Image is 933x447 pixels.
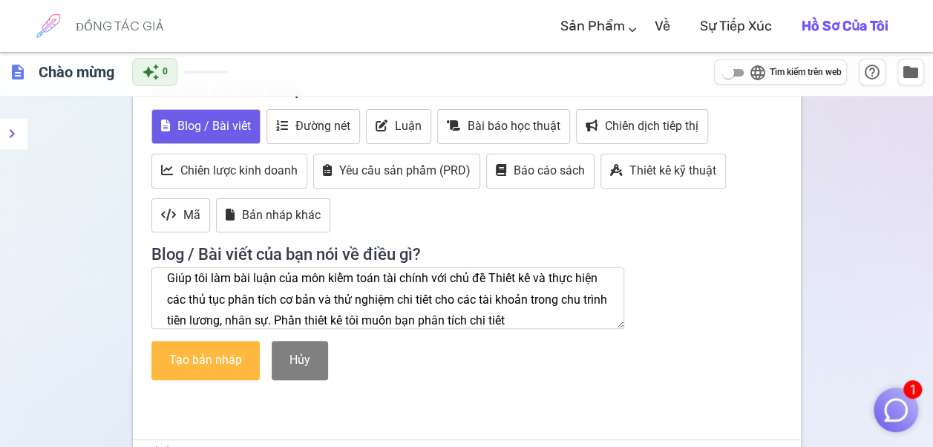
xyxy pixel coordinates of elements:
a: Về [655,4,670,48]
button: Bản nháp khác [216,198,330,233]
span: auto_awesome [142,63,160,81]
button: Luận [366,109,431,144]
span: language [749,64,767,82]
font: Thiết kế kỹ thuật [629,163,716,177]
h4: Blog / Bài viết của bạn nói về điều gì? [151,236,782,264]
font: Bản nháp khác [242,208,321,222]
font: Luận [395,119,422,133]
button: Trợ giúp & Phím tắt [859,59,885,85]
font: Mã [183,208,200,222]
font: Blog / Bài viết [177,119,251,133]
a: Hồ sơ của tôi [802,4,888,48]
font: Đường nét [295,119,350,133]
font: Chiến dịch tiếp thị [605,119,698,133]
a: Sự tiếp xúc [700,4,772,48]
button: Mã [151,198,210,233]
span: 0 [163,65,168,79]
h6: Click to edit title [33,57,120,87]
img: Close chat [882,396,910,424]
button: Thiết kế kỹ thuật [600,154,726,189]
span: folder [902,63,920,81]
a: Sản phẩm [560,4,625,48]
button: Chiến lược kinh doanh [151,154,307,189]
button: Blog / Bài viết [151,109,261,144]
button: Chiến dịch tiếp thị [576,109,708,144]
button: Báo cáo sách [486,154,595,189]
button: Quản lý tài liệu [897,59,924,85]
img: brand logo [30,7,67,45]
b: Hồ sơ của tôi [802,18,888,34]
span: help_outline [863,63,881,81]
font: Bài báo học thuật [468,119,560,133]
font: Chiến lược kinh doanh [180,163,298,177]
button: Tạo bản nháp [151,341,260,380]
span: Tìm kiếm trên web [770,65,842,80]
button: Hủy [272,341,328,380]
font: Yêu cầu sản phẩm (PRD) [339,163,471,177]
button: 1 [874,388,918,432]
h6: ĐỒNG TÁC GIẢ [76,19,163,33]
button: Đường nét [266,109,360,144]
span: 1 [903,380,922,399]
button: Bài báo học thuật [437,109,570,144]
button: Yêu cầu sản phẩm (PRD) [313,154,480,189]
font: Báo cáo sách [514,163,585,177]
textarea: Giúp tôi làm bài luận của môn kiểm toán tài chính với chủ đề Thiết kế và thực hiện các thủ tục ph... [151,267,625,330]
span: description [9,63,27,81]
